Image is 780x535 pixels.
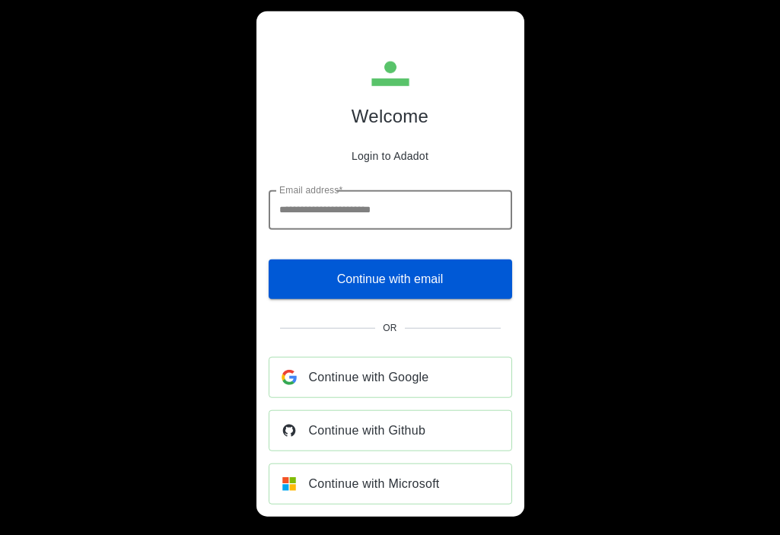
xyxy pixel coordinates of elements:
[269,410,512,451] a: Continue with Github
[269,357,512,398] a: Continue with Google
[371,53,410,93] img: Adadot
[269,463,512,505] a: Continue with Microsoft
[352,105,428,126] h1: Welcome
[279,183,342,196] label: Email address*
[299,53,482,172] div: Adadot
[309,367,429,388] span: Continue with Google
[269,260,512,299] button: Continue with email
[309,420,426,441] span: Continue with Github
[309,473,440,495] span: Continue with Microsoft
[352,149,428,161] p: Login to Adadot
[383,323,397,333] span: Or
[337,269,444,290] span: Continue with email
